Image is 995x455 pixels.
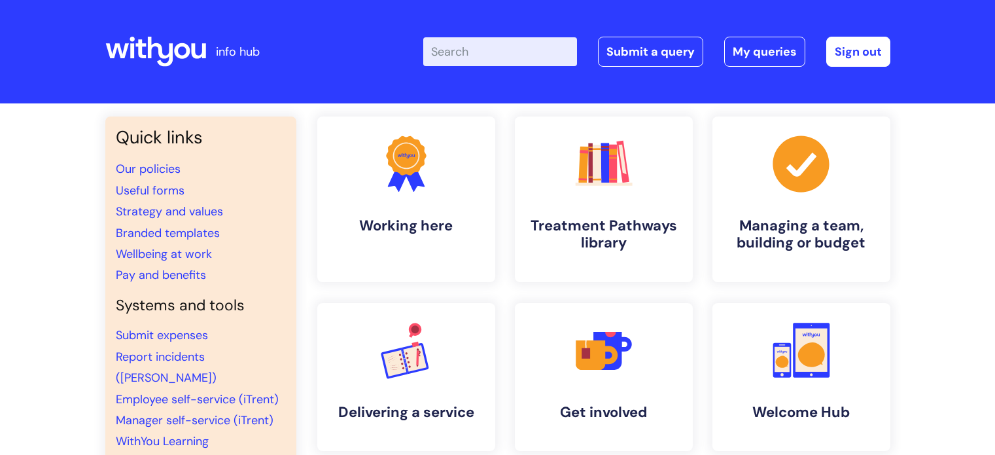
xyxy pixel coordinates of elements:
a: Employee self-service (iTrent) [116,391,279,407]
a: Welcome Hub [712,303,890,451]
h4: Delivering a service [328,404,485,421]
a: WithYou Learning [116,433,209,449]
a: Wellbeing at work [116,246,212,262]
a: Pay and benefits [116,267,206,283]
a: Manager self-service (iTrent) [116,412,273,428]
p: info hub [216,41,260,62]
input: Search [423,37,577,66]
a: Submit expenses [116,327,208,343]
a: Strategy and values [116,204,223,219]
h4: Get involved [525,404,682,421]
a: My queries [724,37,805,67]
h4: Welcome Hub [723,404,880,421]
a: Managing a team, building or budget [712,117,890,282]
a: Delivering a service [317,303,495,451]
a: Treatment Pathways library [515,117,693,282]
h4: Managing a team, building or budget [723,217,880,252]
a: Useful forms [116,183,184,198]
h4: Treatment Pathways library [525,217,682,252]
h4: Systems and tools [116,297,286,315]
a: Submit a query [598,37,703,67]
a: Sign out [826,37,890,67]
h4: Working here [328,217,485,234]
a: Working here [317,117,495,282]
a: Branded templates [116,225,220,241]
div: | - [423,37,890,67]
h3: Quick links [116,127,286,148]
a: Get involved [515,303,693,451]
a: Our policies [116,161,181,177]
a: Report incidents ([PERSON_NAME]) [116,349,217,386]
